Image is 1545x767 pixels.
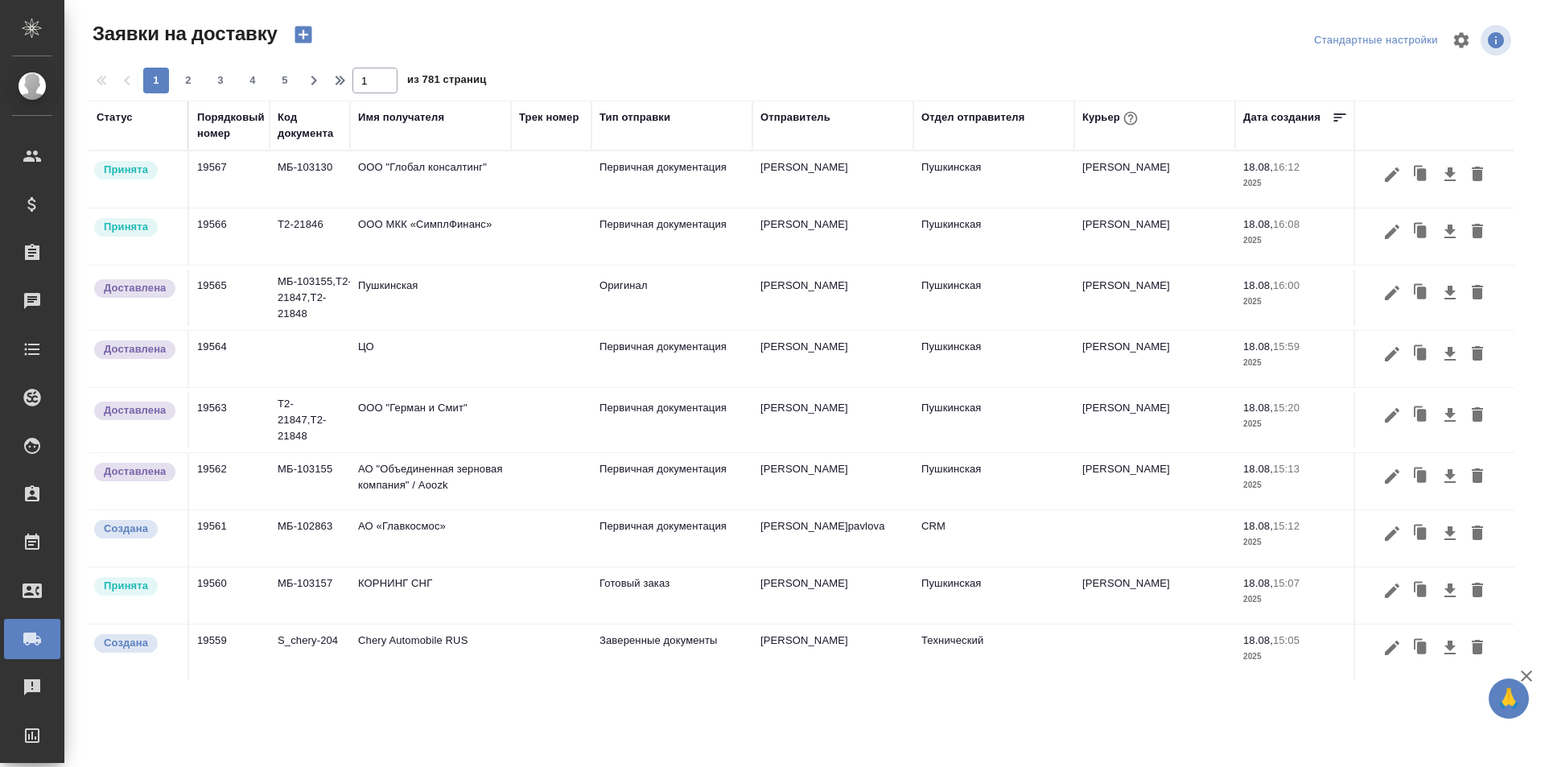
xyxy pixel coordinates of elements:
td: [PERSON_NAME] [752,151,913,208]
button: Редактировать [1378,400,1406,431]
td: S_chery-204 [270,625,350,681]
p: Принята [104,578,148,594]
div: Отдел отправителя [921,109,1024,126]
span: 4 [240,72,266,89]
td: Оригинал [591,270,752,326]
td: Пушкинская [350,270,511,326]
p: 2025 [1243,355,1348,371]
button: Клонировать [1406,278,1436,308]
p: 18.08, [1243,218,1273,230]
button: 2 [175,68,201,93]
p: 2025 [1243,592,1348,608]
td: [PERSON_NAME] [1074,151,1235,208]
td: [PERSON_NAME] [1074,270,1235,326]
div: Курьер назначен [93,216,179,238]
div: Статус [97,109,133,126]
div: Документы доставлены, фактическая дата доставки проставиться автоматически [93,461,179,483]
td: 19562 [189,453,270,509]
p: 15:59 [1273,340,1300,353]
button: Редактировать [1378,518,1406,549]
button: Клонировать [1406,159,1436,190]
div: Код документа [278,109,342,142]
td: [PERSON_NAME] [1074,331,1235,387]
td: [PERSON_NAME] [1074,453,1235,509]
button: Удалить [1464,339,1491,369]
div: Отправитель [760,109,830,126]
p: 16:00 [1273,279,1300,291]
p: Принята [104,219,148,235]
div: Курьер назначен [93,159,179,181]
td: КОРНИНГ СНГ [350,567,511,624]
td: 19561 [189,510,270,567]
button: Скачать [1436,159,1464,190]
p: Создана [104,521,148,537]
p: 15:13 [1273,463,1300,475]
p: 2025 [1243,175,1348,192]
span: из 781 страниц [407,70,486,93]
p: Принята [104,162,148,178]
button: Клонировать [1406,633,1436,663]
span: Заявки на доставку [89,21,278,47]
p: Доставлена [104,402,166,419]
p: 15:07 [1273,577,1300,589]
td: АО "Объединенная зерновая компания" / Aoozk [350,453,511,509]
div: Трек номер [519,109,579,126]
button: 3 [208,68,233,93]
p: 18.08, [1243,634,1273,646]
td: Пушкинская [913,270,1074,326]
button: Удалить [1464,400,1491,431]
td: Первичная документация [591,208,752,265]
button: Клонировать [1406,518,1436,549]
p: 2025 [1243,649,1348,665]
p: Доставлена [104,464,166,480]
td: 19566 [189,208,270,265]
div: Имя получателя [358,109,444,126]
button: Удалить [1464,216,1491,247]
td: 19559 [189,625,270,681]
td: Первичная документация [591,331,752,387]
span: Посмотреть информацию [1481,25,1514,56]
button: Удалить [1464,278,1491,308]
button: Удалить [1464,575,1491,606]
button: Скачать [1436,518,1464,549]
div: Документы доставлены, фактическая дата доставки проставиться автоматически [93,400,179,422]
button: Редактировать [1378,159,1406,190]
td: 19563 [189,392,270,448]
td: 19565 [189,270,270,326]
td: ООО "Герман и Смит" [350,392,511,448]
td: [PERSON_NAME] [752,625,913,681]
p: 18.08, [1243,340,1273,353]
p: 2025 [1243,534,1348,551]
p: Доставлена [104,341,166,357]
p: 16:08 [1273,218,1300,230]
p: 15:05 [1273,634,1300,646]
div: Документы доставлены, фактическая дата доставки проставиться автоматически [93,278,179,299]
button: Скачать [1436,339,1464,369]
button: Скачать [1436,575,1464,606]
span: 🙏 [1495,682,1522,715]
div: Новая заявка, еще не передана в работу [93,633,179,654]
td: МБ-103155,Т2-21847,Т2-21848 [270,266,350,330]
span: 3 [208,72,233,89]
td: Технический [913,625,1074,681]
button: Редактировать [1378,216,1406,247]
p: 15:20 [1273,402,1300,414]
td: [PERSON_NAME] [752,331,913,387]
button: 5 [272,68,298,93]
td: АО «Главкосмос» [350,510,511,567]
span: 2 [175,72,201,89]
div: Новая заявка, еще не передана в работу [93,518,179,540]
div: split button [1310,28,1442,53]
div: Курьер [1082,108,1141,129]
div: Документы доставлены, фактическая дата доставки проставиться автоматически [93,339,179,361]
td: Пушкинская [913,151,1074,208]
div: Порядковый номер [197,109,265,142]
td: ЦО [350,331,511,387]
td: Пушкинская [913,453,1074,509]
td: Готовый заказ [591,567,752,624]
td: Первичная документация [591,392,752,448]
p: 16:12 [1273,161,1300,173]
td: 19560 [189,567,270,624]
td: [PERSON_NAME]pavlova [752,510,913,567]
button: Скачать [1436,216,1464,247]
